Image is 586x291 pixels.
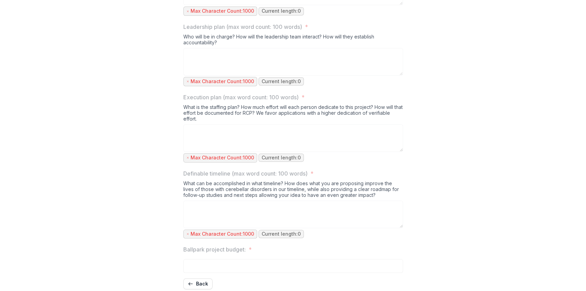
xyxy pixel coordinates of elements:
[183,169,308,178] p: Definable timeline (max word count: 100 words)
[183,93,299,101] p: Execution plan (max word count: 100 words)
[191,8,254,14] p: Max Character Count: 1000
[262,231,301,237] p: Current length: 0
[262,8,301,14] p: Current length: 0
[183,23,302,31] p: Leadership plan (max word count: 100 words)
[183,180,403,201] div: What can be accomplished in what timeline? How does what you are proposing improve the lives of t...
[191,155,254,161] p: Max Character Count: 1000
[262,79,301,85] p: Current length: 0
[191,231,254,237] p: Max Character Count: 1000
[183,245,246,254] p: Ballpark project budget:
[183,34,403,48] div: Who will be in charge? How will the leadership team interact? How will they establish accountabil...
[191,79,254,85] p: Max Character Count: 1000
[183,104,403,124] div: What is the staffing plan? How much effort will each person dedicate to this project? How will th...
[262,155,301,161] p: Current length: 0
[183,278,212,289] button: Back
